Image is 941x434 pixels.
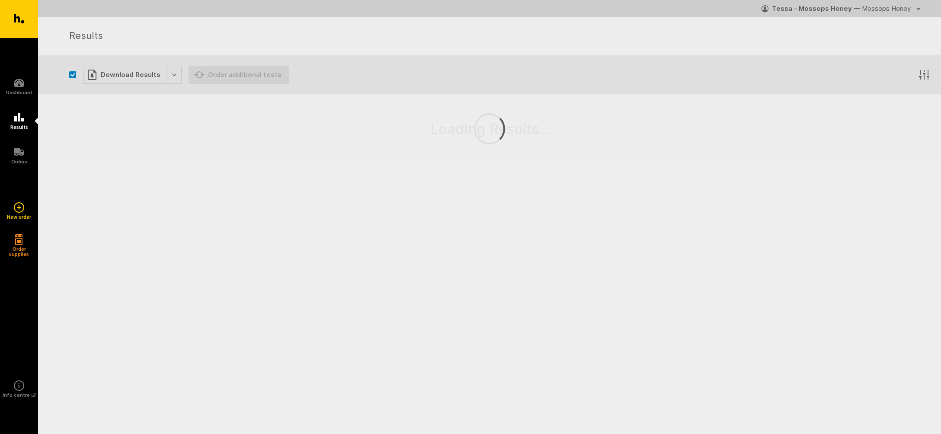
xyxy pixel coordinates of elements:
h5: Orders [11,159,27,164]
button: Tessa - Mossops Honey — Mossops Honey [762,2,924,16]
button: Download Results [83,66,182,84]
h5: Dashboard [6,90,32,95]
span: — Mossops Honey [854,4,911,13]
h5: Info centre [3,393,35,398]
h5: New order [7,214,31,220]
strong: Tessa - Mossops Honey [772,4,852,13]
h1: Results [69,29,920,44]
h5: Results [10,124,28,130]
h5: Order supplies [6,246,32,257]
div: Loading Results... [396,86,584,171]
button: Select all [69,71,76,78]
